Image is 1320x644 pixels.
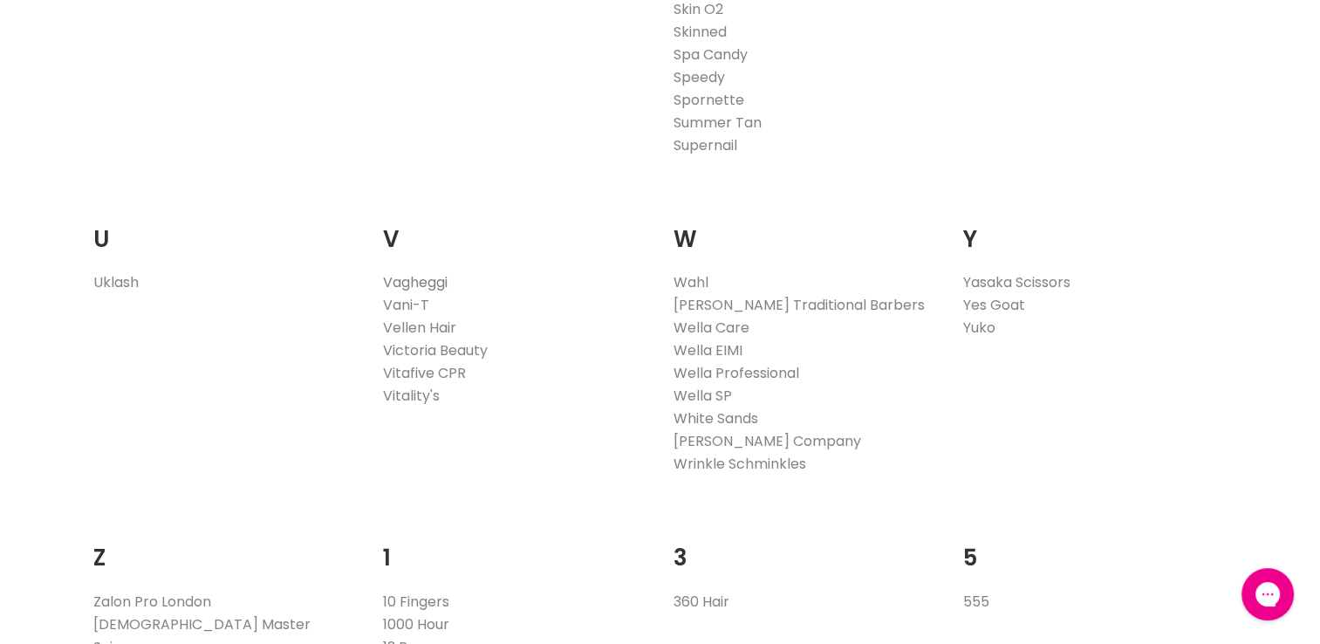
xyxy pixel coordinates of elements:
a: Uklash [93,272,139,292]
a: Yuko [963,318,995,338]
a: Vellen Hair [383,318,456,338]
a: Victoria Beauty [383,340,488,360]
a: Yasaka Scissors [963,272,1070,292]
h2: V [383,199,647,257]
a: White Sands [674,408,758,428]
a: Wahl [674,272,708,292]
a: Summer Tan [674,113,762,133]
h2: 5 [963,517,1228,576]
a: 1000 Hour [383,614,449,634]
a: Spornette [674,90,744,110]
a: Spa Candy [674,45,748,65]
a: Supernail [674,135,737,155]
h2: Y [963,199,1228,257]
a: Vani-T [383,295,429,315]
h2: U [93,199,358,257]
a: Speedy [674,67,725,87]
a: Vagheggi [383,272,448,292]
a: Wrinkle Schminkles [674,454,806,474]
iframe: Gorgias live chat messenger [1233,562,1303,627]
a: Yes Goat [963,295,1025,315]
a: Wella Care [674,318,749,338]
a: [PERSON_NAME] Traditional Barbers [674,295,925,315]
h2: W [674,199,938,257]
a: [PERSON_NAME] Company [674,431,861,451]
h2: 3 [674,517,938,576]
h2: Z [93,517,358,576]
a: 360 Hair [674,592,729,612]
a: Skinned [674,22,727,42]
a: Wella SP [674,386,732,406]
a: Wella Professional [674,363,799,383]
a: 555 [963,592,989,612]
a: 10 Fingers [383,592,449,612]
a: Vitality's [383,386,440,406]
h2: 1 [383,517,647,576]
a: Vitafive CPR [383,363,466,383]
a: Zalon Pro London [93,592,211,612]
a: Wella EIMI [674,340,742,360]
